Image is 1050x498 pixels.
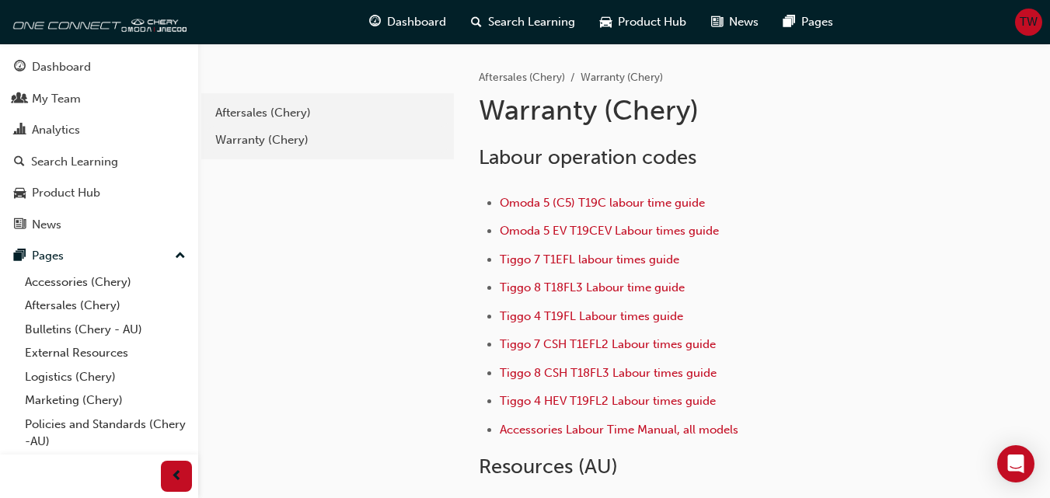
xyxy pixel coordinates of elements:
[997,445,1034,482] div: Open Intercom Messenger
[8,6,187,37] img: oneconnect
[729,13,759,31] span: News
[19,454,192,495] a: Technical Hub Workshop information
[711,12,723,32] span: news-icon
[19,388,192,413] a: Marketing (Chery)
[215,104,440,122] div: Aftersales (Chery)
[32,58,91,76] div: Dashboard
[14,186,26,200] span: car-icon
[208,127,448,154] a: Warranty (Chery)
[479,145,696,169] span: Labour operation codes
[771,6,846,38] a: pages-iconPages
[31,153,118,171] div: Search Learning
[479,93,932,127] h1: Warranty (Chery)
[500,196,705,210] a: Omoda 5 (C5) T19C labour time guide
[6,50,192,242] button: DashboardMy TeamAnalyticsSearch LearningProduct HubNews
[581,69,663,87] li: Warranty (Chery)
[459,6,588,38] a: search-iconSearch Learning
[6,242,192,270] button: Pages
[500,394,716,408] a: Tiggo 4 HEV T19FL2 Labour times guide
[19,365,192,389] a: Logistics (Chery)
[699,6,771,38] a: news-iconNews
[14,155,25,169] span: search-icon
[357,6,459,38] a: guage-iconDashboard
[19,318,192,342] a: Bulletins (Chery - AU)
[387,13,446,31] span: Dashboard
[6,211,192,239] a: News
[19,294,192,318] a: Aftersales (Chery)
[6,179,192,207] a: Product Hub
[471,12,482,32] span: search-icon
[1015,9,1042,36] button: TW
[6,53,192,82] a: Dashboard
[488,13,575,31] span: Search Learning
[801,13,833,31] span: Pages
[215,131,440,149] div: Warranty (Chery)
[6,116,192,145] a: Analytics
[32,216,61,234] div: News
[14,92,26,106] span: people-icon
[600,12,612,32] span: car-icon
[1020,13,1038,31] span: TW
[208,99,448,127] a: Aftersales (Chery)
[783,12,795,32] span: pages-icon
[618,13,686,31] span: Product Hub
[500,252,679,266] a: Tiggo 7 T1EFL labour times guide
[32,247,64,265] div: Pages
[479,71,565,84] a: Aftersales (Chery)
[19,341,192,365] a: External Resources
[14,124,26,138] span: chart-icon
[479,454,618,479] span: Resources (AU)
[500,337,716,351] a: Tiggo 7 CSH T1EFL2 Labour times guide
[14,61,26,75] span: guage-icon
[500,309,683,323] a: Tiggo 4 T19FL Labour times guide
[500,366,717,380] a: Tiggo 8 CSH T18FL3 Labour times guide
[369,12,381,32] span: guage-icon
[6,148,192,176] a: Search Learning
[32,90,81,108] div: My Team
[19,413,192,454] a: Policies and Standards (Chery -AU)
[14,218,26,232] span: news-icon
[6,85,192,113] a: My Team
[500,224,719,238] a: Omoda 5 EV T19CEV Labour times guide
[14,249,26,263] span: pages-icon
[588,6,699,38] a: car-iconProduct Hub
[19,270,192,294] a: Accessories (Chery)
[32,121,80,139] div: Analytics
[171,467,183,486] span: prev-icon
[32,184,100,202] div: Product Hub
[500,423,738,437] a: Accessories Labour Time Manual, all models
[500,280,685,294] a: Tiggo 8 T18FL3 Labour time guide
[175,246,186,266] span: up-icon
